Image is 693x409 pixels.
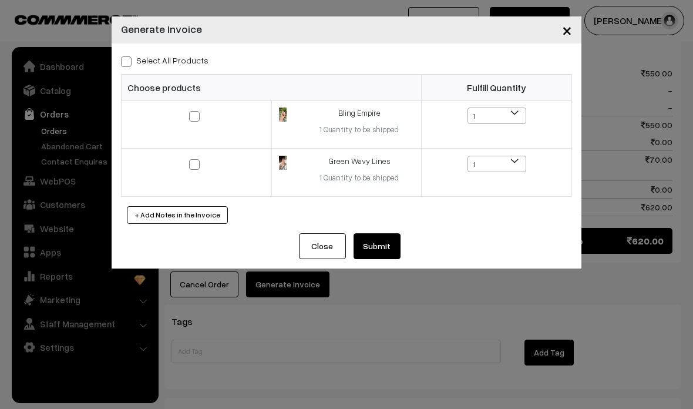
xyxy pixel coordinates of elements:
[468,108,526,125] span: 1
[279,108,287,122] img: 16479335884329CBEEDC58-F71B-4C07-84A8-2D2B0E3D42F4.jpeg
[467,156,526,172] span: 1
[304,108,414,119] div: Bling Empire
[304,124,414,136] div: 1 Quantity to be shipped
[422,75,572,100] th: Fulfill Quantity
[468,156,526,173] span: 1
[467,108,526,124] span: 1
[562,19,572,41] span: ×
[122,75,422,100] th: Choose products
[304,156,414,167] div: Green Wavy Lines
[354,233,401,259] button: Submit
[121,21,202,37] h4: Generate Invoice
[553,12,581,48] button: Close
[279,156,287,170] img: 164795748880030A9F2EEB-0306-4486-A260-69818A54F0D1.jpeg
[304,172,414,184] div: 1 Quantity to be shipped
[121,54,208,66] label: Select all Products
[299,233,346,259] button: Close
[127,206,228,224] button: + Add Notes in the Invoice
